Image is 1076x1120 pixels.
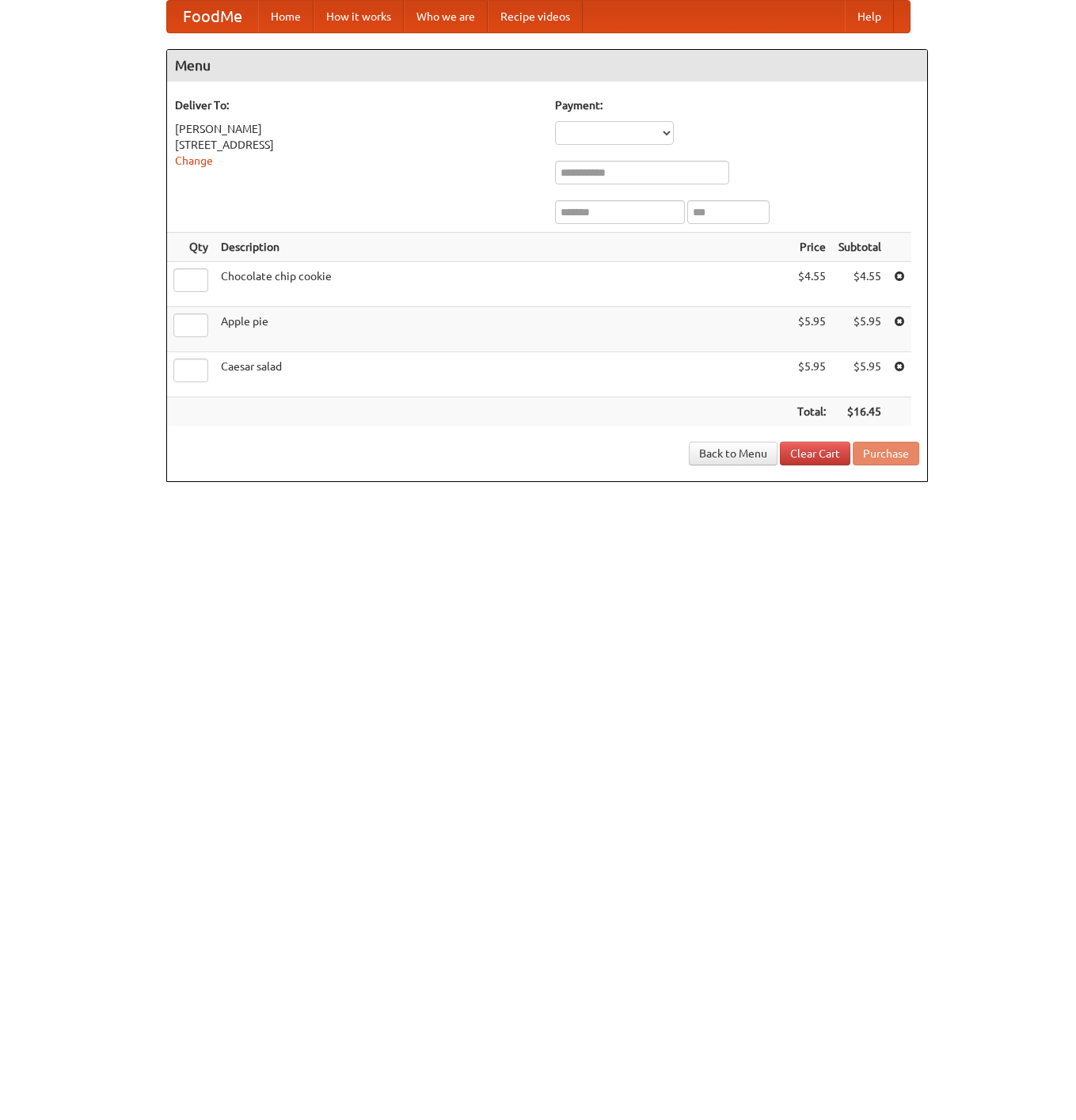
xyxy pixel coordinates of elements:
[845,1,894,32] a: Help
[167,233,215,262] th: Qty
[215,352,791,397] td: Caesar salad
[780,442,850,465] a: Clear Cart
[314,1,404,32] a: How it works
[791,397,832,427] th: Total:
[175,154,213,167] a: Change
[791,233,832,262] th: Price
[832,352,888,397] td: $5.95
[832,233,888,262] th: Subtotal
[791,307,832,352] td: $5.95
[832,307,888,352] td: $5.95
[175,97,539,113] h5: Deliver To:
[791,262,832,307] td: $4.55
[791,352,832,397] td: $5.95
[167,50,927,82] h4: Menu
[215,262,791,307] td: Chocolate chip cookie
[404,1,488,32] a: Who we are
[488,1,583,32] a: Recipe videos
[832,397,888,427] th: $16.45
[215,233,791,262] th: Description
[555,97,919,113] h5: Payment:
[689,442,778,465] a: Back to Menu
[215,307,791,352] td: Apple pie
[175,137,539,153] div: [STREET_ADDRESS]
[832,262,888,307] td: $4.55
[853,442,919,465] button: Purchase
[258,1,314,32] a: Home
[167,1,258,32] a: FoodMe
[175,121,539,137] div: [PERSON_NAME]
